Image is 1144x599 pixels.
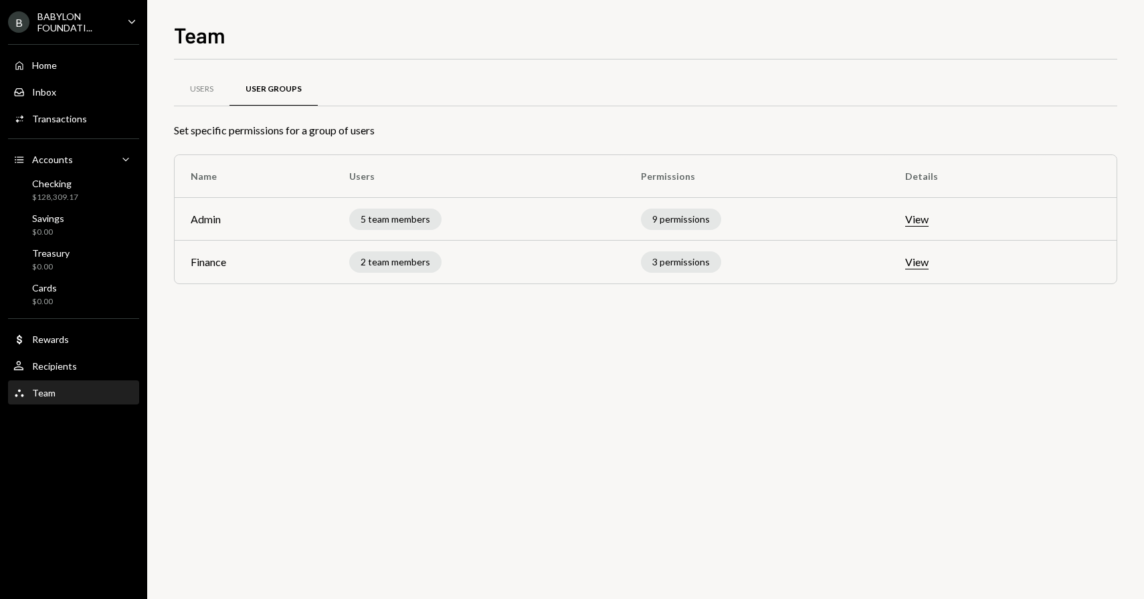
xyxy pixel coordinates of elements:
div: Team [32,387,56,398]
div: Inbox [32,86,56,98]
th: Name [175,155,333,198]
div: BABYLON FOUNDATI... [37,11,116,33]
a: User Groups [229,73,318,107]
a: Accounts [8,147,139,171]
a: Home [8,53,139,77]
a: Team [8,380,139,404]
div: Transactions [32,113,87,124]
a: Inbox [8,80,139,104]
a: Recipients [8,354,139,378]
a: Checking$128,309.17 [8,174,139,206]
a: Cards$0.00 [8,278,139,310]
div: $0.00 [32,227,64,238]
div: Rewards [32,334,69,345]
div: $128,309.17 [32,192,78,203]
td: Finance [175,241,333,283]
a: Rewards [8,327,139,351]
h1: Team [174,21,225,48]
a: Users [174,73,229,107]
button: View [905,255,929,269]
div: Home [32,59,57,71]
div: 5 team members [349,209,442,230]
div: Set specific permissions for a group of users [174,122,1117,138]
th: Permissions [625,155,888,198]
a: Treasury$0.00 [8,243,139,275]
div: Savings [32,213,64,224]
a: Transactions [8,106,139,130]
div: Cards [32,282,57,293]
div: 9 permissions [641,209,721,230]
div: Users [190,84,213,95]
div: 2 team members [349,251,442,273]
div: Treasury [32,247,70,259]
div: Recipients [32,360,77,372]
th: Details [889,155,1042,198]
div: B [8,11,29,33]
div: $0.00 [32,296,57,308]
th: Users [333,155,625,198]
div: Accounts [32,154,73,165]
div: 3 permissions [641,251,721,273]
div: Checking [32,178,78,189]
a: Savings$0.00 [8,209,139,241]
button: View [905,213,929,227]
div: User Groups [246,84,302,95]
td: Admin [175,198,333,241]
div: $0.00 [32,261,70,273]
